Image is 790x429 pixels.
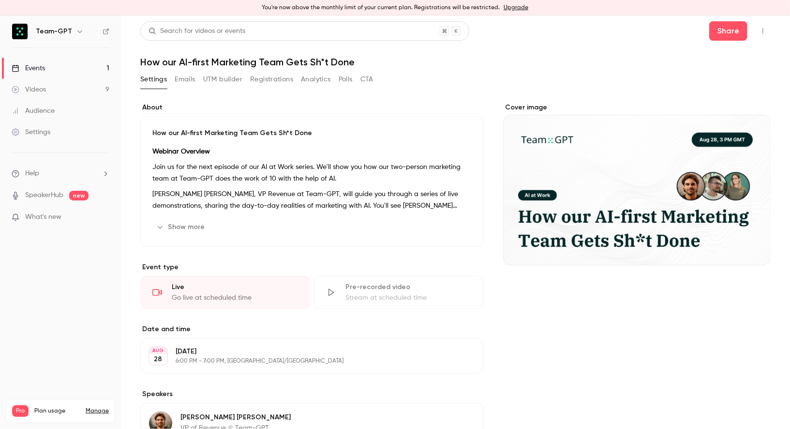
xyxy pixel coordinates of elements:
div: Pre-recorded videoStream at scheduled time [314,276,484,309]
button: Analytics [301,72,331,87]
button: Share [709,21,747,41]
a: Manage [86,407,109,415]
span: What's new [25,212,61,222]
button: CTA [360,72,373,87]
label: Cover image [503,103,771,112]
section: Cover image [503,103,771,265]
button: UTM builder [203,72,242,87]
div: Events [12,63,45,73]
p: 28 [154,354,163,364]
div: LiveGo live at scheduled time [140,276,310,309]
span: Plan usage [34,407,80,415]
a: Upgrade [504,4,528,12]
button: Show more [152,219,210,235]
p: [PERSON_NAME] [PERSON_NAME] [180,413,291,422]
p: 6:00 PM - 7:00 PM, [GEOGRAPHIC_DATA]/[GEOGRAPHIC_DATA] [176,357,432,365]
button: Settings [140,72,167,87]
button: Emails [175,72,195,87]
img: Team-GPT [12,24,28,39]
li: help-dropdown-opener [12,169,109,179]
p: Join us for the next episode of our AI at Work series. We'll show you how our two-person marketin... [152,161,472,184]
h1: How our AI-first Marketing Team Gets Sh*t Done [140,56,771,68]
a: SpeakerHub [25,190,63,200]
strong: Webinar Overview [152,148,210,155]
iframe: Noticeable Trigger [98,213,109,222]
div: Go live at scheduled time [172,293,298,303]
label: Date and time [140,324,484,334]
div: Pre-recorded video [345,282,472,292]
div: Audience [12,106,55,116]
h6: Team-GPT [36,27,72,36]
p: [PERSON_NAME] [PERSON_NAME], VP Revenue at Team-GPT, will guide you through a series of live demo... [152,188,472,212]
span: Help [25,169,39,179]
div: Settings [12,127,50,137]
div: Live [172,282,298,292]
p: Event type [140,262,484,272]
span: new [69,191,89,200]
div: AUG [149,347,167,354]
div: Stream at scheduled time [345,293,472,303]
p: [DATE] [176,347,432,356]
span: Pro [12,405,29,417]
label: About [140,103,484,112]
button: Polls [339,72,353,87]
label: Speakers [140,389,484,399]
p: How our AI-first Marketing Team Gets Sh*t Done [152,128,472,138]
div: Videos [12,85,46,94]
button: Registrations [250,72,293,87]
div: Search for videos or events [149,26,245,36]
